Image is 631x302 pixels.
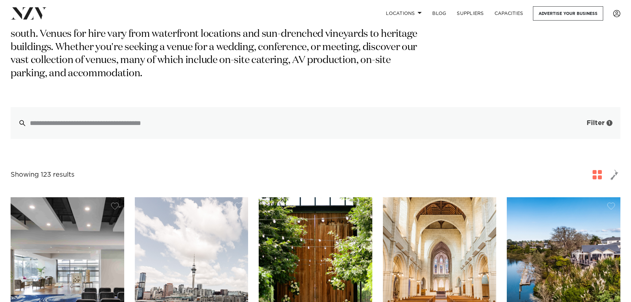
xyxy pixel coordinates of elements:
[427,6,451,21] a: BLOG
[11,7,47,19] img: nzv-logo.png
[489,6,529,21] a: Capacities
[606,120,612,126] div: 1
[565,107,620,139] button: Filter1
[587,120,605,126] span: Filter
[11,170,75,180] div: Showing 123 results
[533,6,603,21] a: Advertise your business
[381,6,427,21] a: Locations
[451,6,489,21] a: SUPPLIERS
